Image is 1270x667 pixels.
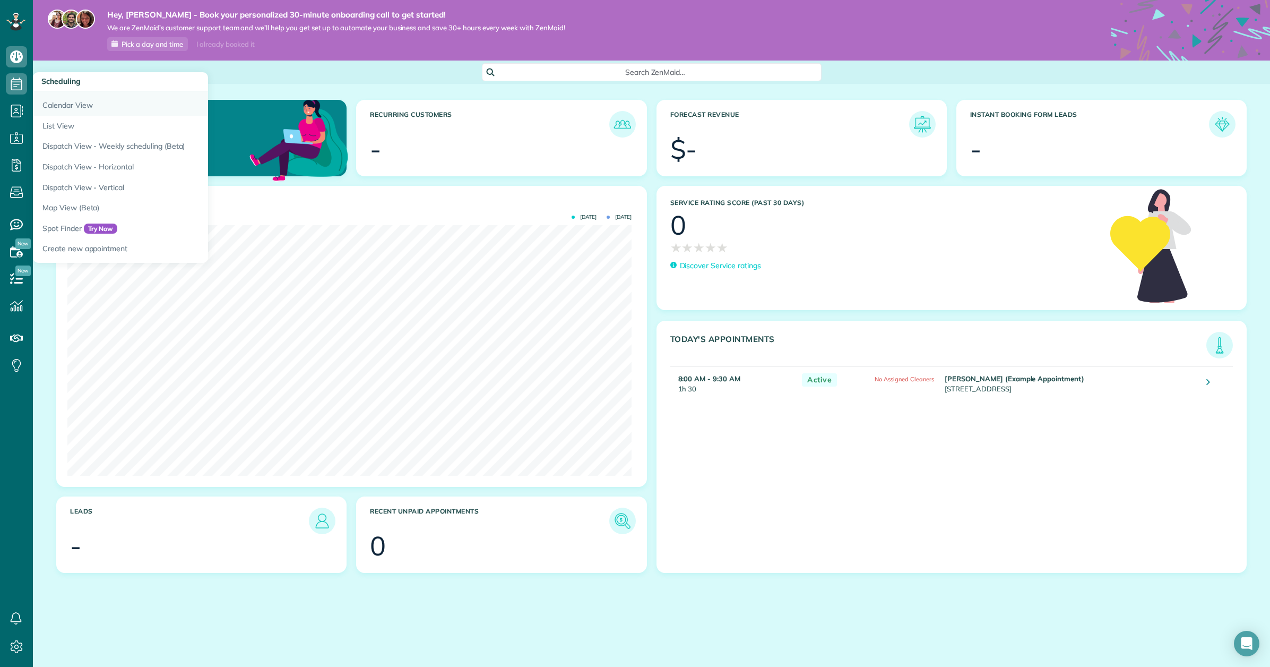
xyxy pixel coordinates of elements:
h3: Instant Booking Form Leads [970,111,1209,138]
span: Active [802,373,837,387]
img: dashboard_welcome-42a62b7d889689a78055ac9021e634bf52bae3f8056760290aed330b23ab8690.png [247,88,350,191]
img: icon_forecast_revenue-8c13a41c7ed35a8dcfafea3cbb826a0462acb37728057bba2d056411b612bbbe.png [912,114,933,135]
td: 1h 30 [670,367,797,400]
span: We are ZenMaid’s customer support team and we’ll help you get set up to automate your business an... [107,23,565,32]
a: Dispatch View - Weekly scheduling (Beta) [33,136,298,157]
a: Calendar View [33,91,298,116]
div: - [970,136,981,163]
span: No Assigned Cleaners [875,375,934,383]
span: ★ [681,238,693,257]
a: Dispatch View - Horizontal [33,157,298,177]
span: Pick a day and time [122,40,183,48]
span: ★ [716,238,728,257]
a: List View [33,116,298,136]
span: Try Now [84,224,118,234]
span: ★ [670,238,682,257]
img: jorge-587dff0eeaa6aab1f244e6dc62b8924c3b6ad411094392a53c71c6c4a576187d.jpg [62,10,81,29]
h3: Leads [70,508,309,534]
a: Dispatch View - Vertical [33,177,298,198]
span: Scheduling [41,76,81,86]
p: Discover Service ratings [680,260,761,271]
h3: Forecast Revenue [670,111,909,138]
span: New [15,238,31,249]
img: maria-72a9807cf96188c08ef61303f053569d2e2a8a1cde33d635c8a3ac13582a053d.jpg [48,10,67,29]
div: 0 [670,212,686,238]
div: - [370,136,381,163]
strong: 8:00 AM - 9:30 AM [678,374,740,383]
h3: Service Rating score (past 30 days) [670,199,1100,207]
div: Open Intercom Messenger [1234,631,1259,656]
img: icon_recurring_customers-cf858462ba22bcd05b5a5880d41d6543d210077de5bb9ebc9590e49fd87d84ed.png [612,114,633,135]
img: michelle-19f622bdf1676172e81f8f8fba1fb50e276960ebfe0243fe18214015130c80e4.jpg [76,10,95,29]
h3: Actual Revenue this month [70,200,636,209]
td: [STREET_ADDRESS] [942,367,1198,400]
strong: Hey, [PERSON_NAME] - Book your personalized 30-minute onboarding call to get started! [107,10,565,20]
strong: [PERSON_NAME] (Example Appointment) [945,374,1084,383]
a: Spot FinderTry Now [33,218,298,239]
div: I already booked it [190,38,261,51]
img: icon_unpaid_appointments-47b8ce3997adf2238b356f14209ab4cced10bd1f174958f3ca8f1d0dd7fffeee.png [612,510,633,532]
h3: Recurring Customers [370,111,609,138]
span: [DATE] [572,215,597,220]
a: Discover Service ratings [670,260,761,271]
span: [DATE] [607,215,632,220]
img: icon_todays_appointments-901f7ab196bb0bea1936b74009e4eb5ffbc2d2711fa7634e0d609ed5ef32b18b.png [1209,335,1230,356]
span: ★ [693,238,705,257]
a: Map View (Beta) [33,198,298,218]
span: New [15,266,31,276]
div: 0 [370,533,386,559]
h3: Today's Appointments [670,335,1207,358]
div: - [70,533,81,559]
span: ★ [705,238,716,257]
h3: Recent unpaid appointments [370,508,609,534]
div: $- [670,136,697,163]
img: icon_form_leads-04211a6a04a5b2264e4ee56bc0799ec3eb69b7e499cbb523a139df1d13a81ae0.png [1212,114,1233,135]
a: Pick a day and time [107,37,188,51]
a: Create new appointment [33,238,298,263]
img: icon_leads-1bed01f49abd5b7fead27621c3d59655bb73ed531f8eeb49469d10e621d6b896.png [312,510,333,532]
